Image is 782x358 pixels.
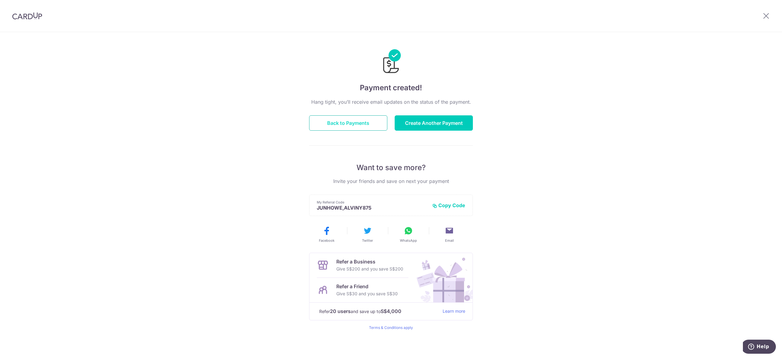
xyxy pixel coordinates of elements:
[443,308,465,315] a: Learn more
[743,340,776,355] iframe: Opens a widget where you can find more information
[400,238,417,243] span: WhatsApp
[431,226,467,243] button: Email
[309,98,473,106] p: Hang tight, you’ll receive email updates on the status of the payment.
[309,226,345,243] button: Facebook
[319,308,438,315] p: Refer and save up to
[317,200,427,205] p: My Referral Code
[369,325,413,330] a: Terms & Conditions apply
[319,238,334,243] span: Facebook
[445,238,454,243] span: Email
[12,12,42,20] img: CardUp
[309,163,473,173] p: Want to save more?
[349,226,386,243] button: Twitter
[432,202,465,208] button: Copy Code
[362,238,373,243] span: Twitter
[336,283,398,290] p: Refer a Friend
[381,49,401,75] img: Payments
[381,308,401,315] strong: S$4,000
[330,308,351,315] strong: 20 users
[390,226,426,243] button: WhatsApp
[309,115,387,131] button: Back to Payments
[309,82,473,93] h4: Payment created!
[395,115,473,131] button: Create Another Payment
[336,265,403,273] p: Give S$200 and you save S$200
[336,258,403,265] p: Refer a Business
[317,205,427,211] p: JUNHOWE,ALVINY875
[411,253,473,302] img: Refer
[336,290,398,297] p: Give S$30 and you save S$30
[309,177,473,185] p: Invite your friends and save on next your payment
